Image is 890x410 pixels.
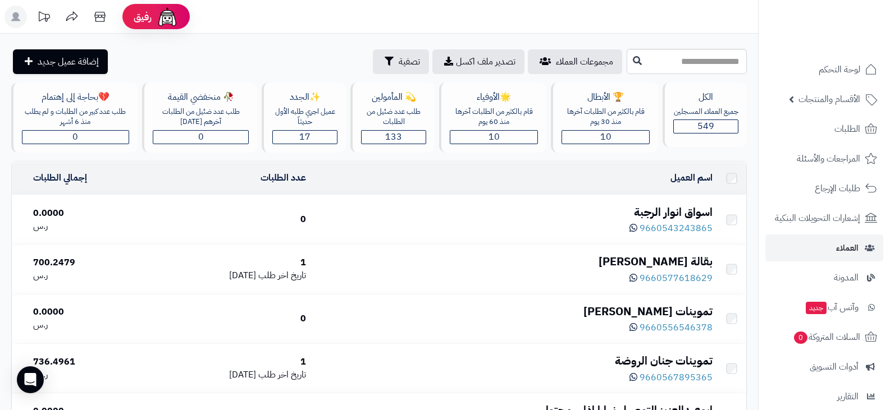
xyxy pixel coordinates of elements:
[834,270,859,285] span: المدونة
[673,91,738,104] div: الكل
[153,91,249,104] div: 🥀 منخفضي القيمة
[437,82,549,153] a: 🌟الأوفياءقام بالكثير من الطلبات آخرها منذ 60 يوم10
[38,55,99,68] span: إضافة عميل جديد
[640,271,713,285] span: 9660577618629
[156,6,179,28] img: ai-face.png
[33,269,143,282] div: ر.س
[134,10,152,24] span: رفيق
[33,256,143,269] div: 700.2479
[810,359,859,375] span: أدوات التسويق
[489,130,500,144] span: 10
[562,107,650,127] div: قام بالكثير من الطلبات آخرها منذ 30 يوم
[775,210,860,226] span: إشعارات التحويلات البنكية
[348,82,437,153] a: 💫 المأمولينطلب عدد ضئيل من الطلبات133
[765,294,883,321] a: وآتس آبجديد
[793,329,860,345] span: السلات المتروكة
[140,82,260,153] a: 🥀 منخفضي القيمةطلب عدد ضئيل من الطلبات آخرهم [DATE]0
[629,371,713,384] a: 9660567895365
[640,371,713,384] span: 9660567895365
[765,234,883,261] a: العملاء
[272,107,337,127] div: عميل اجري طلبه الأول حديثاّ
[259,82,348,153] a: ✨الجددعميل اجري طلبه الأول حديثاّ17
[805,300,859,315] span: وآتس آب
[697,119,714,133] span: 549
[765,264,883,291] a: المدونة
[9,82,140,153] a: 💔بحاجة إلى إهتمامطلب عدد كبير من الطلبات و لم يطلب منذ 6 أشهر0
[815,181,860,196] span: طلبات الإرجاع
[834,121,860,137] span: الطلبات
[765,205,883,232] a: إشعارات التحويلات البنكية
[765,353,883,380] a: أدوات التسويق
[765,116,883,142] a: الطلبات
[794,331,807,344] span: 0
[562,91,650,104] div: 🏆 الأبطال
[315,254,713,270] div: بقالة [PERSON_NAME]
[432,49,524,74] a: تصدير ملف اكسل
[198,130,204,144] span: 0
[640,222,713,235] span: 9660543243865
[549,82,660,153] a: 🏆 الأبطالقام بالكثير من الطلبات آخرها منذ 30 يوم10
[765,324,883,351] a: السلات المتروكة0
[765,175,883,202] a: طلبات الإرجاع
[22,107,129,127] div: طلب عدد كبير من الطلبات و لم يطلب منذ 6 أشهر
[600,130,611,144] span: 10
[152,213,305,226] div: 0
[629,321,713,334] a: 9660556546378
[152,368,305,381] div: [DATE]
[258,368,306,381] span: تاريخ اخر طلب
[153,107,249,127] div: طلب عدد ضئيل من الطلبات آخرهم [DATE]
[629,222,713,235] a: 9660543243865
[30,6,58,31] a: تحديثات المنصة
[258,269,306,282] span: تاريخ اخر طلب
[673,107,738,117] div: جميع العملاء المسجلين
[797,151,860,167] span: المراجعات والأسئلة
[660,82,749,153] a: الكلجميع العملاء المسجلين549
[399,55,420,68] span: تصفية
[450,91,538,104] div: 🌟الأوفياء
[528,49,622,74] a: مجموعات العملاء
[361,91,426,104] div: 💫 المأمولين
[261,171,306,185] a: عدد الطلبات
[33,220,143,233] div: ر.س
[806,302,827,314] span: جديد
[17,366,44,393] div: Open Intercom Messenger
[152,356,305,368] div: 1
[373,49,429,74] button: تصفية
[765,56,883,83] a: لوحة التحكم
[670,171,713,185] a: اسم العميل
[765,145,883,172] a: المراجعات والأسئلة
[33,207,143,220] div: 0.0000
[299,130,311,144] span: 17
[556,55,613,68] span: مجموعات العملاء
[152,312,305,325] div: 0
[152,256,305,269] div: 1
[13,49,108,74] a: إضافة عميل جديد
[361,107,426,127] div: طلب عدد ضئيل من الطلبات
[765,383,883,410] a: التقارير
[33,306,143,319] div: 0.0000
[819,62,860,77] span: لوحة التحكم
[385,130,402,144] span: 133
[315,204,713,220] div: اسواق انوار الرجبة
[272,91,337,104] div: ✨الجدد
[33,356,143,368] div: 736.4961
[837,389,859,404] span: التقارير
[315,353,713,369] div: تموينات جنان الروضة
[33,171,87,185] a: إجمالي الطلبات
[22,91,129,104] div: 💔بحاجة إلى إهتمام
[152,269,305,282] div: [DATE]
[798,91,860,107] span: الأقسام والمنتجات
[814,30,879,53] img: logo-2.png
[315,303,713,320] div: تموينات [PERSON_NAME]
[640,321,713,334] span: 9660556546378
[629,271,713,285] a: 9660577618629
[456,55,515,68] span: تصدير ملف اكسل
[836,240,859,256] span: العملاء
[72,130,78,144] span: 0
[33,319,143,331] div: ر.س
[450,107,538,127] div: قام بالكثير من الطلبات آخرها منذ 60 يوم
[33,368,143,381] div: ر.س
